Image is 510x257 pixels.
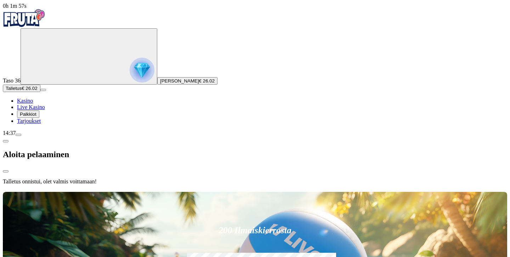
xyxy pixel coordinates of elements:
span: Talletus [6,86,22,91]
a: Tarjoukset [17,118,41,124]
img: reward progress [130,58,154,82]
span: [PERSON_NAME] [160,78,199,84]
span: Palkkiot [20,112,36,117]
nav: Primary [3,9,507,124]
span: Taso 36 [3,78,21,84]
button: menu [16,134,21,136]
button: close [3,170,8,172]
span: user session time [3,3,27,9]
span: € 26.02 [22,86,37,91]
button: [PERSON_NAME]€ 26.02 [157,77,217,85]
p: Talletus onnistui, olet valmis voittamaan! [3,178,507,185]
span: 14:37 [3,130,16,136]
nav: Main menu [3,98,507,124]
a: Fruta [3,22,45,28]
h2: Aloita pelaaminen [3,150,507,159]
img: Fruta [3,9,45,27]
button: Talletusplus icon€ 26.02 [3,85,40,92]
button: chevron-left icon [3,140,8,142]
button: Palkkiot [17,110,39,118]
a: Kasino [17,98,33,104]
button: menu [40,89,46,91]
span: € 26.02 [199,78,215,84]
a: Live Kasino [17,104,45,110]
button: reward progress [21,28,157,85]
